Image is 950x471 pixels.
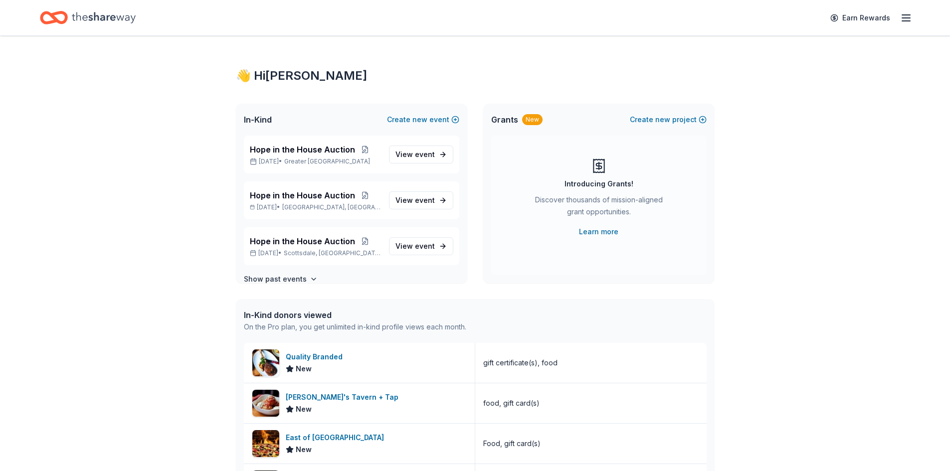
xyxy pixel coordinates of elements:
[244,273,307,285] h4: Show past events
[483,357,558,369] div: gift certificate(s), food
[415,196,435,204] span: event
[244,321,466,333] div: On the Pro plan, you get unlimited in-kind profile views each month.
[250,235,355,247] span: Hope in the House Auction
[286,432,388,444] div: East of [GEOGRAPHIC_DATA]
[824,9,896,27] a: Earn Rewards
[250,203,381,211] p: [DATE] •
[244,273,318,285] button: Show past events
[250,189,355,201] span: Hope in the House Auction
[250,144,355,156] span: Hope in the House Auction
[483,397,540,409] div: food, gift card(s)
[412,114,427,126] span: new
[296,403,312,415] span: New
[296,444,312,456] span: New
[389,146,453,163] a: View event
[579,226,618,238] a: Learn more
[40,6,136,29] a: Home
[565,178,633,190] div: Introducing Grants!
[284,157,370,165] span: Greater [GEOGRAPHIC_DATA]
[483,438,541,450] div: Food, gift card(s)
[389,237,453,255] a: View event
[244,114,272,126] span: In-Kind
[252,349,279,376] img: Image for Quality Branded
[286,351,347,363] div: Quality Branded
[630,114,707,126] button: Createnewproject
[286,391,402,403] div: [PERSON_NAME]'s Tavern + Tap
[250,157,381,165] p: [DATE] •
[284,249,380,257] span: Scottsdale, [GEOGRAPHIC_DATA]
[415,150,435,158] span: event
[531,194,667,222] div: Discover thousands of mission-aligned grant opportunities.
[522,114,543,125] div: New
[389,191,453,209] a: View event
[395,194,435,206] span: View
[387,114,459,126] button: Createnewevent
[395,149,435,160] span: View
[250,249,381,257] p: [DATE] •
[244,309,466,321] div: In-Kind donors viewed
[236,68,715,84] div: 👋 Hi [PERSON_NAME]
[491,114,518,126] span: Grants
[296,363,312,375] span: New
[395,240,435,252] span: View
[252,390,279,417] img: Image for Tommy's Tavern + Tap
[415,242,435,250] span: event
[282,203,380,211] span: [GEOGRAPHIC_DATA], [GEOGRAPHIC_DATA]
[655,114,670,126] span: new
[252,430,279,457] img: Image for East of Chicago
